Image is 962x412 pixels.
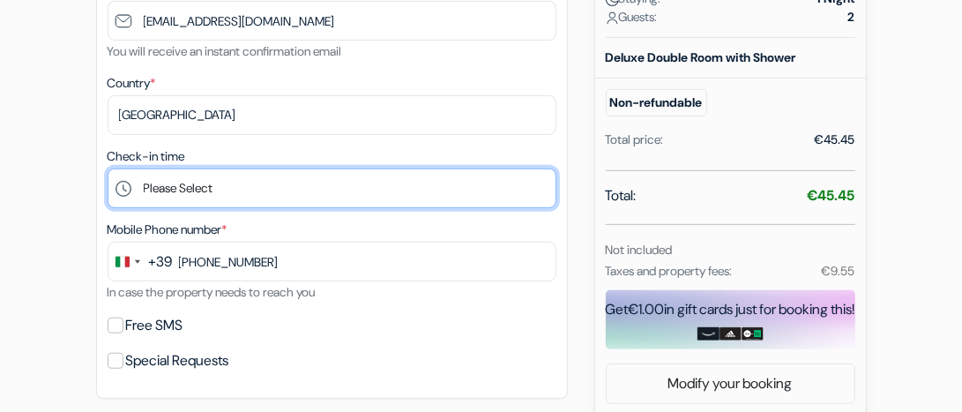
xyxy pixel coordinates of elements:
img: amazon-card-no-text.png [697,327,720,341]
img: user_icon.svg [606,11,619,25]
div: Total price: [606,131,664,149]
span: Total: [606,185,637,206]
label: Special Requests [126,348,229,373]
span: Guests: [606,8,658,26]
input: Enter email address [108,1,556,41]
b: Deluxe Double Room with Shower [606,49,796,65]
div: +39 [149,251,173,273]
small: Not included [606,242,673,258]
label: Check-in time [108,147,185,166]
div: Get in gift cards just for booking this! [606,299,855,320]
strong: €45.45 [808,186,855,205]
label: Country [108,74,156,93]
small: Non-refundable [606,89,707,116]
small: Taxes and property fees: [606,263,733,279]
label: Mobile Phone number [108,221,227,239]
div: €45.45 [815,131,855,149]
img: uber-uber-eats-card.png [742,327,764,341]
small: In case the property needs to reach you [108,284,316,300]
input: 312 345 6789 [108,242,556,281]
a: Modify your booking [607,367,854,401]
label: Free SMS [126,313,183,338]
button: Change country, selected Italy (+39) [108,243,173,281]
img: adidas-card.png [720,327,742,341]
small: You will receive an instant confirmation email [108,43,342,59]
span: €1.00 [629,300,665,318]
small: €9.55 [821,263,854,279]
strong: 2 [848,8,855,26]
